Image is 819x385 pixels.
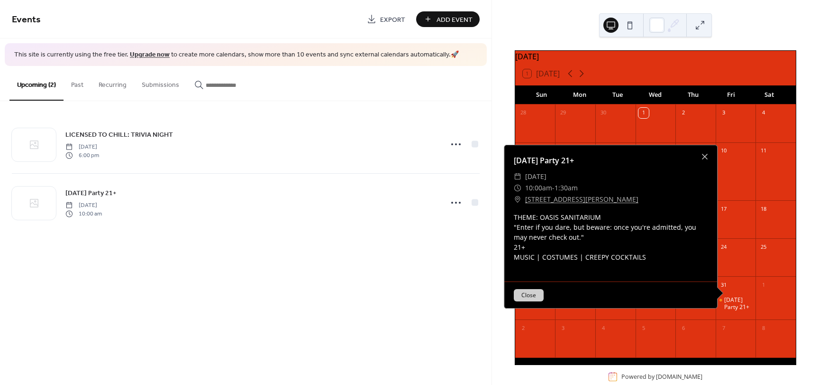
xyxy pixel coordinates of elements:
div: 28 [518,108,528,118]
button: Close [514,289,544,301]
span: 6:00 pm [65,151,99,160]
a: LICENSED TO CHILL: TRIVIA NIGHT [65,129,173,140]
div: 29 [558,108,568,118]
span: [DATE] [65,201,102,209]
div: 18 [758,204,769,214]
div: 1 [758,280,769,290]
span: 10:00 am [65,210,102,218]
div: ​ [514,194,521,205]
a: [DATE] Party 21+ [65,188,117,198]
span: LICENSED TO CHILL: TRIVIA NIGHT [65,130,173,140]
span: [DATE] Party 21+ [65,188,117,198]
span: Events [12,10,41,29]
button: Past [64,66,91,100]
span: Export [380,15,405,25]
div: 8 [758,323,769,333]
div: 31 [719,280,729,290]
button: Upcoming (2) [9,66,64,101]
div: 4 [598,323,609,333]
div: 7 [719,323,729,333]
div: 5 [638,323,649,333]
div: Sun [523,85,561,104]
div: Tue [599,85,637,104]
div: 25 [758,242,769,252]
div: 17 [719,204,729,214]
div: [DATE] Party 21+ [504,155,717,166]
div: Thu [674,85,712,104]
span: 10:00am [525,182,552,194]
div: 4 [758,108,769,118]
div: 2 [678,108,689,118]
a: Export [360,11,412,27]
div: Fri [712,85,750,104]
div: 2 [518,323,528,333]
a: [STREET_ADDRESS][PERSON_NAME] [525,194,638,205]
div: ​ [514,171,521,182]
div: 1 [638,108,649,118]
div: [DATE] [515,51,796,62]
a: [DOMAIN_NAME] [656,373,702,381]
span: 1:30am [555,182,578,194]
button: Recurring [91,66,134,100]
div: ​ [514,182,521,194]
div: 11 [758,146,769,156]
button: Submissions [134,66,187,100]
div: Sat [750,85,788,104]
div: 3 [719,108,729,118]
div: 10 [719,146,729,156]
span: Add Event [437,15,473,25]
button: Add Event [416,11,480,27]
div: Wed [637,85,674,104]
span: [DATE] [65,142,99,151]
div: Halloween Party 21+ [716,296,756,311]
div: THEME: OASIS SANITARIUM "Enter if you dare, but beware: once you're admitted, you may never check... [504,212,717,272]
div: Mon [561,85,599,104]
div: 30 [598,108,609,118]
div: Powered by [621,373,702,381]
div: 3 [558,323,568,333]
div: [DATE] Party 21+ [724,296,752,311]
div: 6 [678,323,689,333]
span: This site is currently using the free tier. to create more calendars, show more than 10 events an... [14,50,459,60]
a: Upgrade now [130,48,170,61]
span: - [552,182,555,194]
div: 24 [719,242,729,252]
span: [DATE] [525,171,546,182]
